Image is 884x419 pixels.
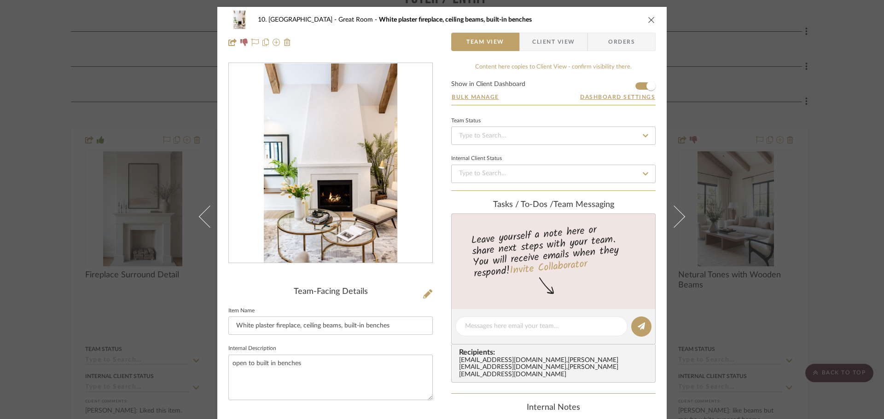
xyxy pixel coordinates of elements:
span: White plaster fireplace, ceiling beams, built-in benches [379,17,532,23]
div: Leave yourself a note here or share next steps with your team. You will receive emails when they ... [450,220,657,281]
img: 5ade6a21-1c17-4758-90ea-71569ac6cf30_48x40.jpg [228,11,250,29]
label: Item Name [228,309,255,313]
button: Bulk Manage [451,93,500,101]
span: Tasks / To-Dos / [493,201,553,209]
span: Recipients: [459,348,651,356]
a: Invite Collaborator [509,256,588,279]
input: Enter Item Name [228,316,433,335]
input: Type to Search… [451,126,656,145]
div: 0 [229,63,432,263]
button: Dashboard Settings [580,93,656,101]
div: Team Status [451,119,481,123]
button: close [647,16,656,24]
label: Internal Description [228,346,276,351]
div: Internal Client Status [451,156,502,161]
div: Internal Notes [451,403,656,413]
span: Orders [598,33,645,51]
span: Team View [466,33,504,51]
img: 5ade6a21-1c17-4758-90ea-71569ac6cf30_436x436.jpg [264,63,397,263]
div: [EMAIL_ADDRESS][DOMAIN_NAME] , [PERSON_NAME][EMAIL_ADDRESS][DOMAIN_NAME] , [PERSON_NAME][EMAIL_AD... [459,357,651,379]
span: Great Room [338,17,379,23]
img: Remove from project [284,39,291,46]
span: 10. [GEOGRAPHIC_DATA] [258,17,338,23]
div: Team-Facing Details [228,287,433,297]
input: Type to Search… [451,165,656,183]
div: Content here copies to Client View - confirm visibility there. [451,63,656,72]
div: team Messaging [451,200,656,210]
span: Client View [532,33,575,51]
